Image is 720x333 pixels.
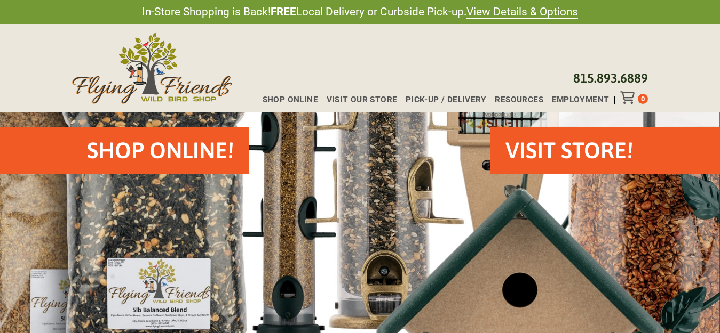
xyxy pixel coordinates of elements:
a: Visit Our Store [318,96,397,104]
a: Pick-up / Delivery [397,96,487,104]
h2: VISIT STORE! [505,135,633,166]
span: Shop Online [263,96,318,104]
span: Resources [495,96,543,104]
strong: FREE [271,5,296,18]
h2: Shop Online! [87,135,234,166]
a: Employment [543,96,609,104]
span: 0 [641,95,645,103]
span: In-Store Shopping is Back! Local Delivery or Curbside Pick-up. [142,4,578,20]
a: View Details & Options [466,5,578,19]
span: Visit Our Store [327,96,398,104]
a: Resources [486,96,543,104]
a: Shop Online [254,96,318,104]
span: Employment [552,96,610,104]
span: Pick-up / Delivery [406,96,487,104]
img: Flying Friends Wild Bird Shop Logo [72,33,232,104]
div: Toggle Off Canvas Content [620,91,638,104]
a: 815.893.6889 [573,71,648,85]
